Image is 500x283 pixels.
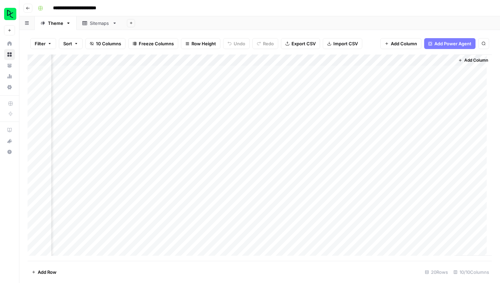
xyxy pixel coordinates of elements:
span: Undo [234,40,245,47]
button: Add Row [28,267,61,278]
button: Freeze Columns [128,38,178,49]
button: Help + Support [4,146,15,157]
span: Freeze Columns [139,40,174,47]
a: Browse [4,49,15,60]
a: AirOps Academy [4,125,15,136]
span: Row Height [191,40,216,47]
span: 10 Columns [96,40,121,47]
button: Sort [59,38,83,49]
button: Undo [223,38,250,49]
span: Redo [263,40,274,47]
a: Theme [35,16,77,30]
button: Add Power Agent [424,38,476,49]
button: 10 Columns [85,38,126,49]
button: Filter [30,38,56,49]
button: Redo [252,38,278,49]
span: Add Row [38,269,56,276]
div: 20 Rows [422,267,451,278]
span: Add Column [464,57,488,63]
div: What's new? [4,136,15,146]
button: Import CSV [323,38,362,49]
span: Add Power Agent [434,40,471,47]
a: Your Data [4,60,15,71]
span: Filter [35,40,46,47]
span: Sort [63,40,72,47]
div: 10/10 Columns [451,267,492,278]
span: Export CSV [291,40,316,47]
a: Sitemaps [77,16,123,30]
div: Sitemaps [90,20,110,27]
button: Add Column [455,56,491,65]
a: Home [4,38,15,49]
span: Import CSV [333,40,358,47]
button: What's new? [4,136,15,146]
img: DataCamp Logo [4,8,16,20]
span: Add Column [391,40,417,47]
a: Settings [4,82,15,93]
button: Row Height [181,38,220,49]
button: Workspace: DataCamp [4,5,15,22]
button: Add Column [380,38,421,49]
button: Export CSV [281,38,320,49]
a: Usage [4,71,15,82]
div: Theme [48,20,63,27]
